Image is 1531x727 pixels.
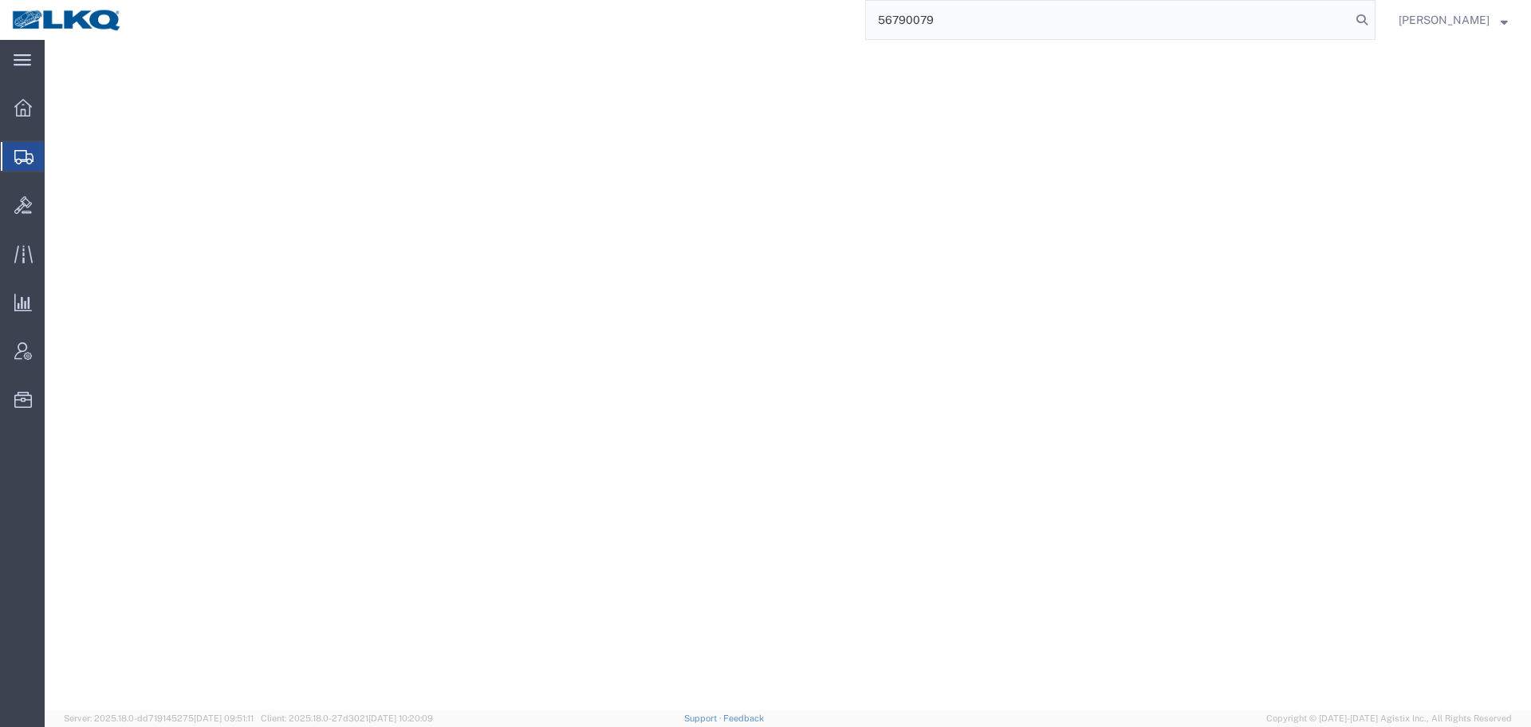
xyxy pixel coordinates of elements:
img: logo [11,8,123,32]
span: [DATE] 09:51:11 [194,713,254,723]
button: [PERSON_NAME] [1398,10,1509,30]
a: Feedback [723,713,764,723]
a: Support [684,713,724,723]
span: [DATE] 10:20:09 [368,713,433,723]
span: Server: 2025.18.0-dd719145275 [64,713,254,723]
input: Search for shipment number, reference number [866,1,1351,39]
span: Rajasheker Reddy [1399,11,1490,29]
span: Copyright © [DATE]-[DATE] Agistix Inc., All Rights Reserved [1266,712,1512,725]
iframe: FS Legacy Container [45,40,1531,710]
span: Client: 2025.18.0-27d3021 [261,713,433,723]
